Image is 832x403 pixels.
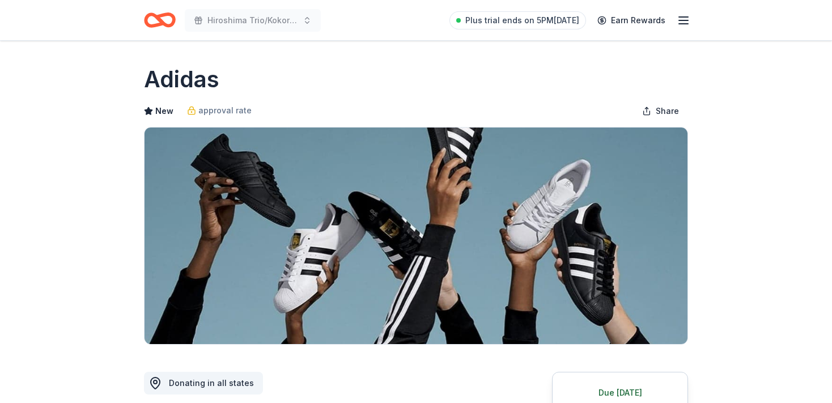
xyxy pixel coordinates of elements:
span: Plus trial ends on 5PM[DATE] [465,14,579,27]
a: Plus trial ends on 5PM[DATE] [449,11,586,29]
img: Image for Adidas [145,128,687,344]
a: Home [144,7,176,33]
a: Earn Rewards [591,10,672,31]
div: Due [DATE] [566,386,674,400]
button: Share [633,100,688,122]
span: Donating in all states [169,378,254,388]
span: Share [656,104,679,118]
span: New [155,104,173,118]
button: Hiroshima Trio/Kokoro Dance [185,9,321,32]
span: approval rate [198,104,252,117]
span: Hiroshima Trio/Kokoro Dance [207,14,298,27]
a: approval rate [187,104,252,117]
h1: Adidas [144,63,219,95]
